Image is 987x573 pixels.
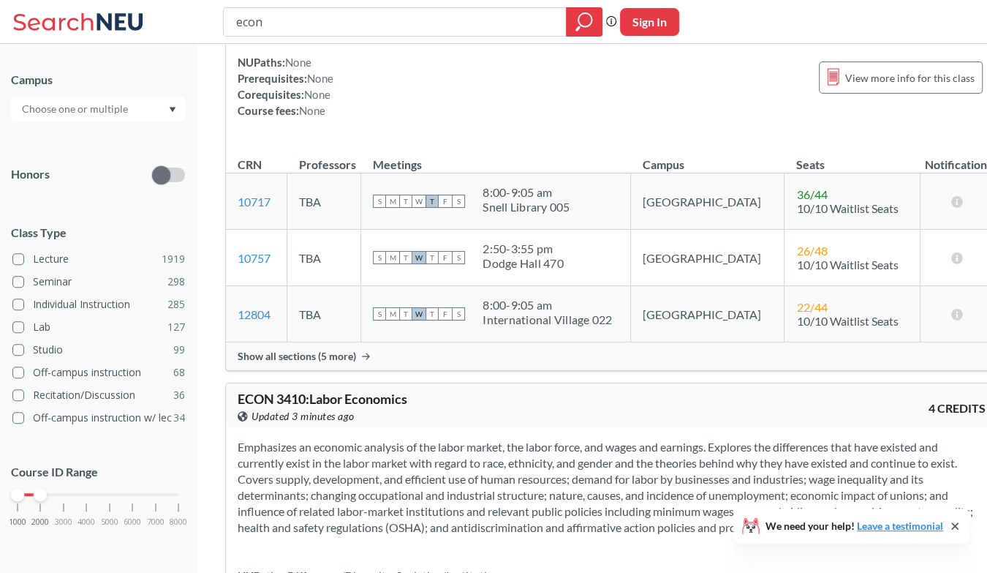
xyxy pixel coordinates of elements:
[426,251,439,264] span: T
[173,364,185,381] span: 68
[386,251,399,264] span: M
[483,200,570,214] div: Snell Library 005
[15,100,137,118] input: Choose one or multiple
[287,173,360,230] td: TBA
[386,307,399,321] span: M
[373,251,386,264] span: S
[11,225,185,241] span: Class Type
[765,521,943,531] span: We need your help!
[238,439,986,536] section: Emphasizes an economic analysis of the labor market, the labor force, and wages and earnings. Exp...
[11,166,50,183] p: Honors
[12,318,185,337] label: Lab
[307,72,333,85] span: None
[238,251,271,265] a: 10757
[167,296,185,312] span: 285
[235,10,556,34] input: Class, professor, course number, "phrase"
[439,195,452,208] span: F
[631,286,784,342] td: [GEOGRAPHIC_DATA]
[796,244,827,258] span: 26 / 48
[9,518,26,526] span: 1000
[483,241,564,256] div: 2:50 - 3:55 pm
[483,256,564,271] div: Dodge Hall 470
[631,230,784,286] td: [GEOGRAPHIC_DATA]
[399,195,412,208] span: T
[12,363,185,382] label: Off-campus instruction
[796,258,898,271] span: 10/10 Waitlist Seats
[796,201,898,215] span: 10/10 Waitlist Seats
[483,185,570,200] div: 8:00 - 9:05 am
[162,251,185,267] span: 1919
[304,88,330,101] span: None
[167,319,185,335] span: 127
[426,307,439,321] span: T
[12,340,185,359] label: Studio
[12,386,185,405] label: Recitation/Discussion
[11,72,185,88] div: Campus
[566,7,602,37] div: magnifying glass
[929,400,986,416] span: 4 CREDITS
[439,307,452,321] span: F
[361,142,631,173] th: Meetings
[857,520,943,532] a: Leave a testimonial
[12,272,185,291] label: Seminar
[399,307,412,321] span: T
[631,173,784,230] td: [GEOGRAPHIC_DATA]
[784,142,920,173] th: Seats
[11,464,185,481] p: Course ID Range
[796,300,827,314] span: 22 / 44
[287,142,360,173] th: Professors
[147,518,164,526] span: 7000
[55,518,72,526] span: 3000
[483,298,612,312] div: 8:00 - 9:05 am
[173,387,185,403] span: 36
[170,518,187,526] span: 8000
[238,157,262,173] div: CRN
[167,274,185,290] span: 298
[11,97,185,121] div: Dropdown arrow
[238,391,407,407] span: ECON 3410 : Labor Economics
[796,314,898,328] span: 10/10 Waitlist Seats
[452,195,465,208] span: S
[31,518,49,526] span: 2000
[412,251,426,264] span: W
[426,195,439,208] span: T
[77,518,95,526] span: 4000
[575,12,593,32] svg: magnifying glass
[287,230,360,286] td: TBA
[238,195,271,209] a: 10717
[439,251,452,264] span: F
[173,342,185,358] span: 99
[12,250,185,269] label: Lecture
[101,518,118,526] span: 5000
[452,307,465,321] span: S
[238,350,356,363] span: Show all sections (5 more)
[412,307,426,321] span: W
[287,286,360,342] td: TBA
[399,251,412,264] span: T
[620,8,679,36] button: Sign In
[124,518,141,526] span: 6000
[386,195,399,208] span: M
[238,54,333,119] div: NUPaths: Prerequisites: Corequisites: Course fees:
[285,56,311,69] span: None
[412,195,426,208] span: W
[845,69,975,87] span: View more info for this class
[12,295,185,314] label: Individual Instruction
[452,251,465,264] span: S
[299,104,325,117] span: None
[173,410,185,426] span: 34
[483,312,612,327] div: International Village 022
[12,408,185,427] label: Off-campus instruction w/ lec
[373,307,386,321] span: S
[238,307,271,321] a: 12804
[796,187,827,201] span: 36 / 44
[373,195,386,208] span: S
[169,107,176,113] svg: Dropdown arrow
[252,408,355,424] span: Updated 3 minutes ago
[631,142,784,173] th: Campus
